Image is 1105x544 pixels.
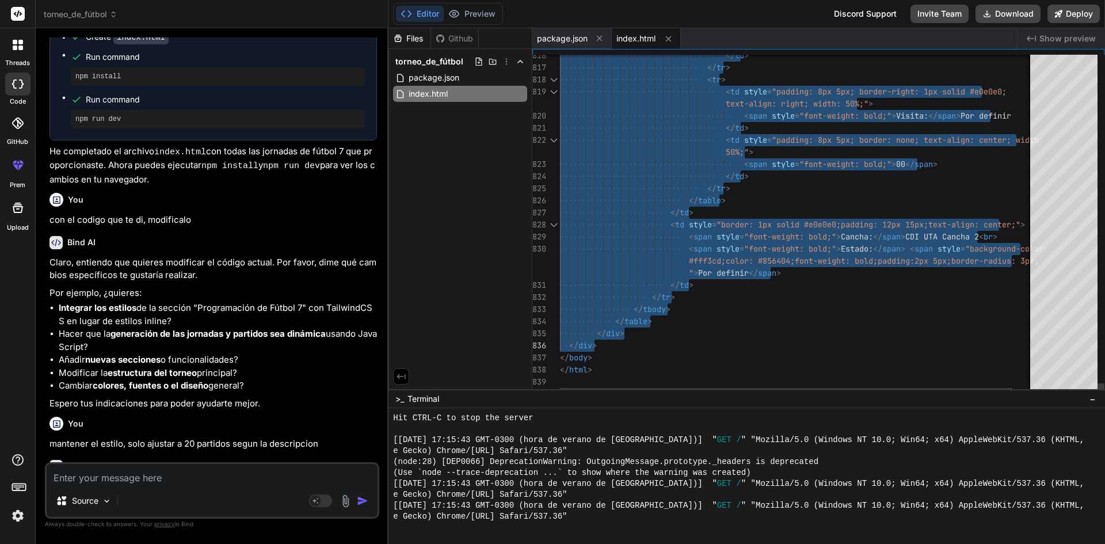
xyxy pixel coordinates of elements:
div: 819 [532,86,545,98]
span: "font-weight: bold;" [744,244,836,254]
span: tr [717,183,726,193]
span: > [588,352,592,363]
span: GET [717,435,731,446]
div: 832 [532,291,545,303]
div: 822 [532,134,545,146]
span: span [938,111,956,121]
span: " "Mozilla/5.0 (Windows NT 10.0; Win64; x64) AppleWebKit/537.36 (KHTML, lik [741,500,1104,511]
span: Visita: [896,111,928,121]
span: style [717,231,740,242]
span: = [795,159,799,169]
div: Click to collapse the range. [546,219,561,231]
span: td [680,207,689,218]
span: = [767,86,772,97]
span: style [717,244,740,254]
span: " [689,268,694,278]
span: torneo_de_fútbol [395,56,463,67]
span: e Gecko) Chrome/[URL] Safari/537.36" [393,489,567,500]
div: 829 [532,231,545,243]
div: 826 [532,195,545,207]
span: html [569,364,588,375]
span: package.json [407,71,460,85]
span: style [744,86,767,97]
span: > [891,111,896,121]
code: npm install [201,161,258,171]
span: torneo_de_fútbol [44,9,117,20]
span: − [1089,393,1096,405]
span: body [569,352,588,363]
span: > [836,244,841,254]
span: style [938,244,961,254]
span: e Gecko) Chrome/[URL] Safari/537.36" [393,511,567,522]
p: Por ejemplo, ¿quieres: [49,287,377,300]
span: td [730,86,740,97]
span: " "Mozilla/5.0 (Windows NT 10.0; Win64; x64) AppleWebKit/537.36 (KHTML, lik [741,435,1104,446]
span: > [620,328,624,338]
span: </ [873,231,882,242]
span: </ [707,62,717,73]
span: index.html [407,87,449,101]
img: icon [357,495,368,507]
span: / [736,478,741,489]
div: Click to collapse the range. [546,74,561,86]
div: 839 [532,376,545,388]
span: package.json [537,33,588,44]
p: Espero tus indicaciones para poder ayudarte mejor. [49,397,377,410]
span: < [726,135,730,145]
span: < [707,74,712,85]
p: Source [72,495,98,507]
span: div [578,340,592,351]
span: span [882,231,901,242]
button: Deploy [1047,5,1100,23]
img: attachment [339,494,352,508]
span: < [744,159,749,169]
img: Pick Models [102,496,112,506]
span: tbody [643,304,666,314]
label: GitHub [7,137,28,147]
span: tr [712,74,721,85]
span: 00 [896,159,905,169]
span: </ [726,123,735,133]
span: > [666,304,670,314]
span: [[DATE] 17:15:43 GMT-0300 (hora de verano de [GEOGRAPHIC_DATA])] " [393,478,717,489]
span: Hit CTRL-C to stop the server [393,413,534,424]
span: > [689,280,694,290]
span: < [744,111,749,121]
button: Download [976,5,1041,23]
span: td [735,123,744,133]
span: > [726,183,730,193]
span: "background-color: [965,244,1048,254]
span: < [979,231,984,242]
p: con el codigo que te di, modificalo [49,214,377,227]
span: < [689,244,694,254]
strong: generación de las jornadas y partidos sea dinámica [110,328,326,339]
p: mantener el estilo, solo ajustar a 20 partidos segun la descripcion [49,438,377,451]
div: 817 [532,62,545,74]
span: > [933,159,938,169]
div: 834 [532,315,545,328]
span: index.html [616,33,656,44]
span: r; width: [1002,135,1043,145]
span: > [901,231,905,242]
span: Run command [86,51,365,63]
span: > [891,159,896,169]
span: Estado: [841,244,873,254]
code: index.html [154,147,206,157]
span: </ [905,159,915,169]
h6: You [68,418,83,429]
button: Invite Team [910,5,969,23]
span: table [698,195,721,206]
span: ; [1002,86,1007,97]
label: threads [5,58,30,68]
span: / [736,500,741,511]
p: Always double-check its answers. Your in Bind [45,519,379,530]
span: span [882,244,901,254]
span: </ [569,340,578,351]
strong: nuevas secciones [85,354,161,365]
p: He completado el archivo con todas las jornadas de fútbol 7 que proporcionaste. Ahora puedes ejec... [49,145,377,187]
span: text-align: right; width: 50%;" [726,98,868,109]
span: > [647,316,652,326]
span: br [984,231,993,242]
span: "padding: 8px 5px; border: none; text-align: cente [772,135,1002,145]
span: / [736,435,741,446]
